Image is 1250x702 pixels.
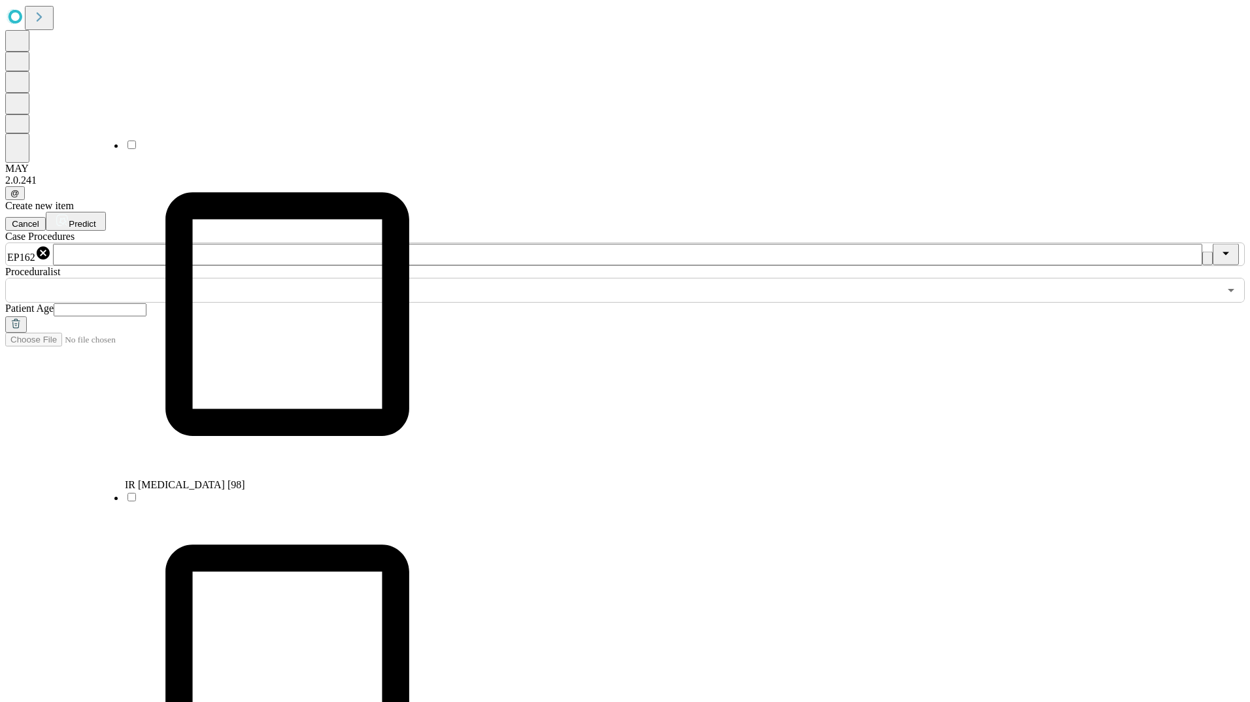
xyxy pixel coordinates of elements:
span: Cancel [12,219,39,229]
div: EP162 [7,245,51,263]
span: Predict [69,219,95,229]
div: 2.0.241 [5,175,1245,186]
div: MAY [5,163,1245,175]
span: Proceduralist [5,266,60,277]
button: Clear [1202,252,1213,265]
button: Cancel [5,217,46,231]
button: Close [1213,244,1239,265]
button: Predict [46,212,106,231]
span: Create new item [5,200,74,211]
span: Patient Age [5,303,54,314]
button: @ [5,186,25,200]
span: IR [MEDICAL_DATA] [98] [125,479,245,490]
span: EP162 [7,252,35,263]
button: Open [1222,281,1240,299]
span: Scheduled Procedure [5,231,75,242]
span: @ [10,188,20,198]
